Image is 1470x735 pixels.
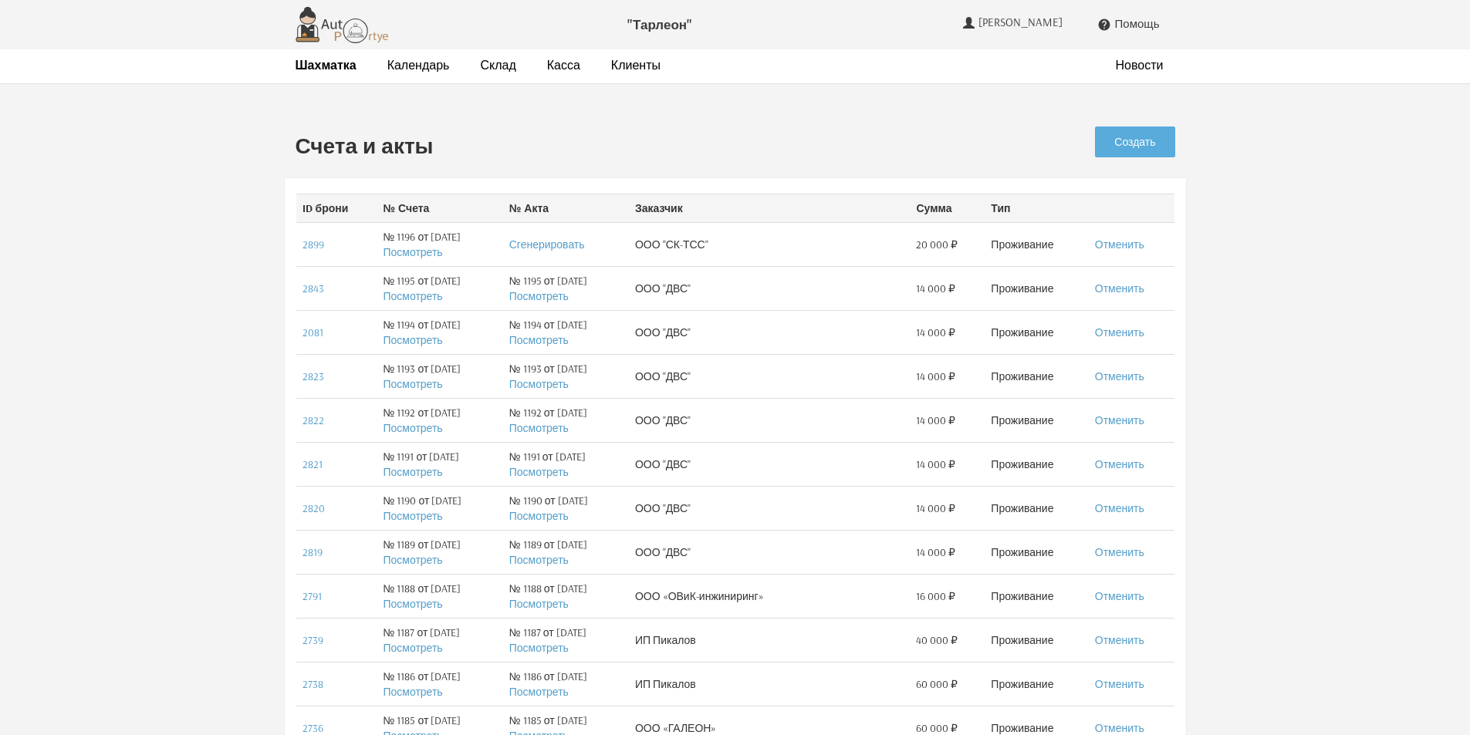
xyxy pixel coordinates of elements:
td: Проживание [985,486,1088,530]
td: № 1186 от [DATE] [503,662,629,706]
span: 20 000 ₽ [916,237,958,252]
td: № 1188 от [DATE] [503,574,629,618]
td: ООО "ДВС" [629,530,910,574]
a: Посмотреть [509,553,569,567]
a: Посмотреть [383,289,442,303]
a: 2081 [302,325,323,339]
a: Посмотреть [509,465,569,479]
td: № 1194 от [DATE] [377,310,502,354]
a: 2736 [302,721,323,735]
td: Проживание [985,574,1088,618]
td: № 1189 от [DATE] [503,530,629,574]
a: Отменить [1095,721,1144,735]
td: № 1189 от [DATE] [377,530,502,574]
a: Посмотреть [509,509,569,523]
a: Новости [1116,57,1164,73]
a: Отменить [1095,325,1144,339]
i:  [1097,18,1111,32]
a: Отменить [1095,501,1144,515]
th: № Акта [503,194,629,222]
td: № 1188 от [DATE] [377,574,502,618]
a: Отменить [1095,545,1144,559]
a: Сгенерировать [509,238,585,251]
td: № 1193 от [DATE] [503,354,629,398]
span: 60 000 ₽ [916,676,958,692]
td: ООО "СК-ТСС" [629,222,910,266]
span: 14 000 ₽ [916,457,955,472]
a: Склад [480,57,515,73]
td: ООО «ОВиК-инжиниринг» [629,574,910,618]
td: № 1195 от [DATE] [377,266,502,310]
td: № 1186 от [DATE] [377,662,502,706]
a: Посмотреть [509,597,569,611]
th: Заказчик [629,194,910,222]
a: 2738 [302,677,323,691]
td: № 1191 от [DATE] [503,442,629,486]
td: ИП Пикалов [629,662,910,706]
td: ООО "ДВС" [629,486,910,530]
a: 2822 [302,413,324,427]
span: 14 000 ₽ [916,369,955,384]
a: Посмотреть [383,465,442,479]
td: Проживание [985,266,1088,310]
a: Посмотреть [383,377,442,391]
td: № 1187 от [DATE] [377,618,502,662]
td: № 1191 от [DATE] [377,442,502,486]
a: Отменить [1095,677,1144,691]
span: 14 000 ₽ [916,325,955,340]
a: Посмотреть [383,597,442,611]
td: Проживание [985,222,1088,266]
span: 14 000 ₽ [916,545,955,560]
th: № Счета [377,194,502,222]
td: ООО "ДВС" [629,310,910,354]
td: ООО "ДВС" [629,354,910,398]
a: 2739 [302,633,323,647]
a: Посмотреть [509,377,569,391]
a: Отменить [1095,238,1144,251]
td: № 1190 от [DATE] [503,486,629,530]
td: Проживание [985,354,1088,398]
a: Посмотреть [383,333,442,347]
td: ООО "ДВС" [629,398,910,442]
a: Отменить [1095,633,1144,647]
a: 2899 [302,238,324,251]
a: Посмотреть [383,553,442,567]
a: Создать [1095,126,1174,157]
td: Проживание [985,530,1088,574]
span: 14 000 ₽ [916,281,955,296]
td: Проживание [985,310,1088,354]
a: 2843 [302,282,324,295]
td: Проживание [985,662,1088,706]
a: Посмотреть [509,289,569,303]
td: № 1192 от [DATE] [503,398,629,442]
a: Отменить [1095,282,1144,295]
span: Помощь [1115,17,1160,31]
a: Шахматка [296,57,357,73]
td: Проживание [985,442,1088,486]
a: Посмотреть [509,641,569,655]
span: [PERSON_NAME] [978,15,1066,29]
td: Проживание [985,618,1088,662]
a: Посмотреть [383,509,442,523]
td: Проживание [985,398,1088,442]
a: Отменить [1095,457,1144,471]
a: 2820 [302,501,325,515]
a: Отменить [1095,369,1144,383]
a: Клиенты [611,57,661,73]
a: 2823 [302,369,324,383]
span: 14 000 ₽ [916,413,955,428]
a: Посмотреть [509,685,569,699]
td: № 1196 от [DATE] [377,222,502,266]
span: 14 000 ₽ [916,501,955,516]
td: № 1193 от [DATE] [377,354,502,398]
a: 2791 [302,589,322,603]
td: № 1187 от [DATE] [503,618,629,662]
td: № 1194 от [DATE] [503,310,629,354]
a: Отменить [1095,413,1144,427]
a: Посмотреть [383,685,442,699]
th: ID брони [296,194,377,222]
a: Посмотреть [383,245,442,259]
td: ООО "ДВС" [629,266,910,310]
td: № 1192 от [DATE] [377,398,502,442]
